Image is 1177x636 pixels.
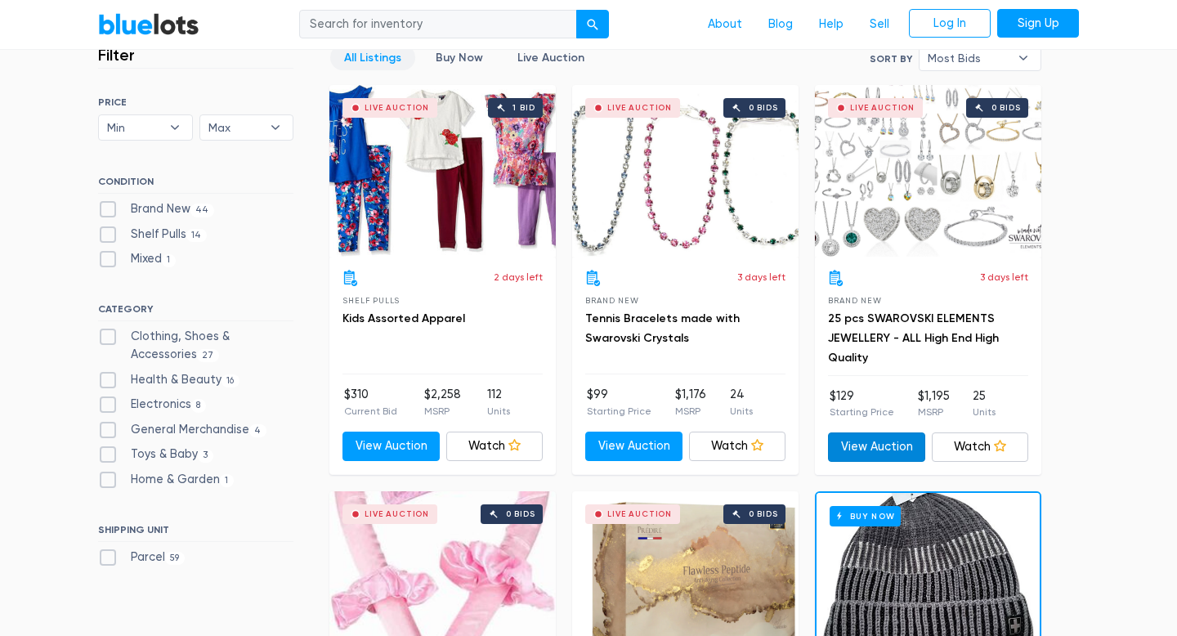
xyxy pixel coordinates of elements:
li: 24 [730,386,753,419]
div: Live Auction [365,510,429,518]
span: 16 [222,374,239,387]
a: View Auction [828,432,925,462]
li: 25 [973,387,996,420]
a: Live Auction 1 bid [329,85,556,257]
h6: PRICE [98,96,293,108]
a: 25 pcs SWAROVSKI ELEMENTS JEWELLERY - ALL High End High Quality [828,311,999,365]
a: Help [806,9,857,40]
b: ▾ [158,115,192,140]
div: Live Auction [607,510,672,518]
span: Brand New [585,296,638,305]
p: MSRP [675,404,706,419]
h6: Buy Now [830,506,901,526]
span: 14 [186,229,207,242]
div: 0 bids [991,104,1021,112]
span: Brand New [828,296,881,305]
b: ▾ [258,115,293,140]
div: Live Auction [850,104,915,112]
a: Live Auction [503,45,598,70]
p: Starting Price [587,404,651,419]
label: Mixed [98,250,176,268]
a: Kids Assorted Apparel [342,311,465,325]
li: $99 [587,386,651,419]
label: Clothing, Shoes & Accessories [98,328,293,363]
div: 0 bids [506,510,535,518]
p: Current Bid [344,404,397,419]
p: Units [487,404,510,419]
div: Live Auction [607,104,672,112]
a: BlueLots [98,12,199,36]
a: All Listings [330,45,415,70]
a: Blog [755,9,806,40]
a: Watch [446,432,544,461]
label: Sort By [870,52,912,66]
a: Sell [857,9,902,40]
label: General Merchandise [98,421,266,439]
li: $1,176 [675,386,706,419]
div: Live Auction [365,104,429,112]
span: 1 [220,474,234,487]
a: Watch [932,432,1029,462]
label: Health & Beauty [98,371,239,389]
span: Min [107,115,161,140]
label: Parcel [98,549,185,567]
div: 0 bids [749,104,778,112]
a: Log In [909,9,991,38]
div: 0 bids [749,510,778,518]
a: Buy Now [422,45,497,70]
span: 1 [162,254,176,267]
p: Units [973,405,996,419]
p: MSRP [918,405,950,419]
li: $2,258 [424,386,461,419]
p: Starting Price [830,405,894,419]
a: Watch [689,432,786,461]
label: Brand New [98,200,214,218]
span: 3 [198,450,213,463]
span: Shelf Pulls [342,296,400,305]
a: About [695,9,755,40]
label: Shelf Pulls [98,226,207,244]
span: 8 [191,399,206,412]
p: 3 days left [980,270,1028,284]
a: View Auction [342,432,440,461]
a: Live Auction 0 bids [815,85,1041,257]
li: $129 [830,387,894,420]
label: Electronics [98,396,206,414]
p: 2 days left [494,270,543,284]
span: 59 [165,552,185,565]
h3: Filter [98,45,135,65]
b: ▾ [1006,46,1041,70]
a: Sign Up [997,9,1079,38]
a: Tennis Bracelets made with Swarovski Crystals [585,311,740,345]
li: $1,195 [918,387,950,420]
span: 27 [197,349,219,362]
span: Most Bids [928,46,1009,70]
p: Units [730,404,753,419]
label: Home & Garden [98,471,234,489]
input: Search for inventory [299,10,577,39]
p: MSRP [424,404,461,419]
label: Toys & Baby [98,446,213,464]
span: Max [208,115,262,140]
h6: CONDITION [98,176,293,194]
li: $310 [344,386,397,419]
li: 112 [487,386,510,419]
h6: CATEGORY [98,303,293,321]
a: Live Auction 0 bids [572,85,799,257]
p: 3 days left [737,270,785,284]
span: 44 [190,204,214,217]
span: 4 [249,424,266,437]
h6: SHIPPING UNIT [98,524,293,542]
a: View Auction [585,432,682,461]
div: 1 bid [512,104,535,112]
